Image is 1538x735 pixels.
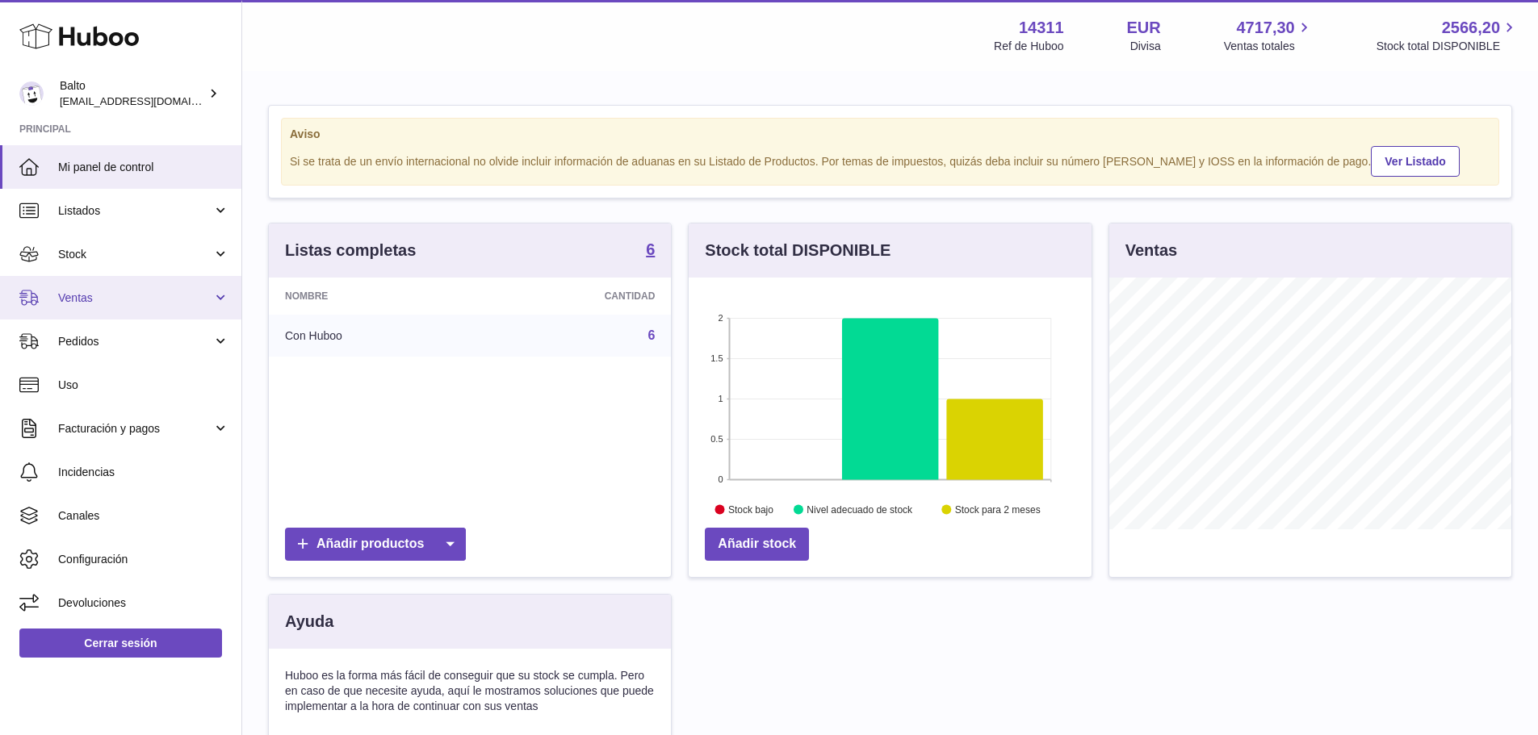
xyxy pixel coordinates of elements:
[478,278,672,315] th: Cantidad
[1371,146,1459,177] a: Ver Listado
[58,508,229,524] span: Canales
[58,160,229,175] span: Mi panel de control
[58,421,212,436] span: Facturación y pagos
[290,144,1490,177] div: Si se trata de un envío internacional no olvide incluir información de aduanas en su Listado de P...
[19,629,222,658] a: Cerrar sesión
[711,353,723,363] text: 1.5
[19,81,44,106] img: internalAdmin-14311@internal.huboo.com
[269,315,478,357] td: Con Huboo
[1442,17,1500,39] span: 2566,20
[719,394,723,403] text: 1
[58,247,212,262] span: Stock
[1236,17,1294,39] span: 4717,30
[719,313,723,323] text: 2
[58,290,212,306] span: Ventas
[58,465,229,480] span: Incidencias
[1125,240,1177,261] h3: Ventas
[647,328,655,342] a: 6
[285,528,466,561] a: Añadir productos
[1224,39,1314,54] span: Ventas totales
[705,528,809,561] a: Añadir stock
[646,241,655,261] a: 6
[60,94,237,107] span: [EMAIL_ADDRESS][DOMAIN_NAME]
[1127,17,1161,39] strong: EUR
[719,474,723,484] text: 0
[728,504,773,516] text: Stock bajo
[1019,17,1064,39] strong: 14311
[807,504,914,516] text: Nivel adecuado de stock
[1377,17,1519,54] a: 2566,20 Stock total DISPONIBLE
[705,240,891,261] h3: Stock total DISPONIBLE
[711,434,723,444] text: 0.5
[955,504,1041,516] text: Stock para 2 meses
[58,552,229,567] span: Configuración
[58,595,229,611] span: Devoluciones
[285,240,416,261] h3: Listas completas
[60,78,205,109] div: Balto
[646,241,655,257] strong: 6
[58,378,229,393] span: Uso
[58,334,212,349] span: Pedidos
[1224,17,1314,54] a: 4717,30 Ventas totales
[285,668,655,714] p: Huboo es la forma más fácil de conseguir que su stock se cumpla. Pero en caso de que necesite ayu...
[1377,39,1519,54] span: Stock total DISPONIBLE
[269,278,478,315] th: Nombre
[994,39,1063,54] div: Ref de Huboo
[58,203,212,219] span: Listados
[1130,39,1161,54] div: Divisa
[285,611,333,633] h3: Ayuda
[290,127,1490,142] strong: Aviso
